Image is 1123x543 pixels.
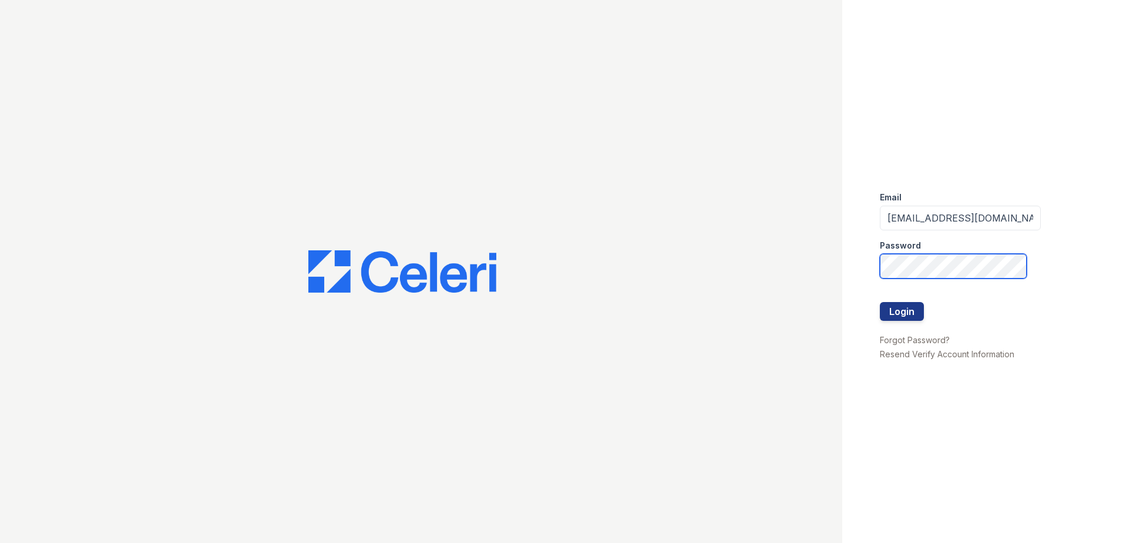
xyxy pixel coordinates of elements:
[308,250,496,293] img: CE_Logo_Blue-a8612792a0a2168367f1c8372b55b34899dd931a85d93a1a3d3e32e68fde9ad4.png
[880,335,950,345] a: Forgot Password?
[880,240,921,252] label: Password
[880,302,924,321] button: Login
[880,192,902,203] label: Email
[880,349,1014,359] a: Resend Verify Account Information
